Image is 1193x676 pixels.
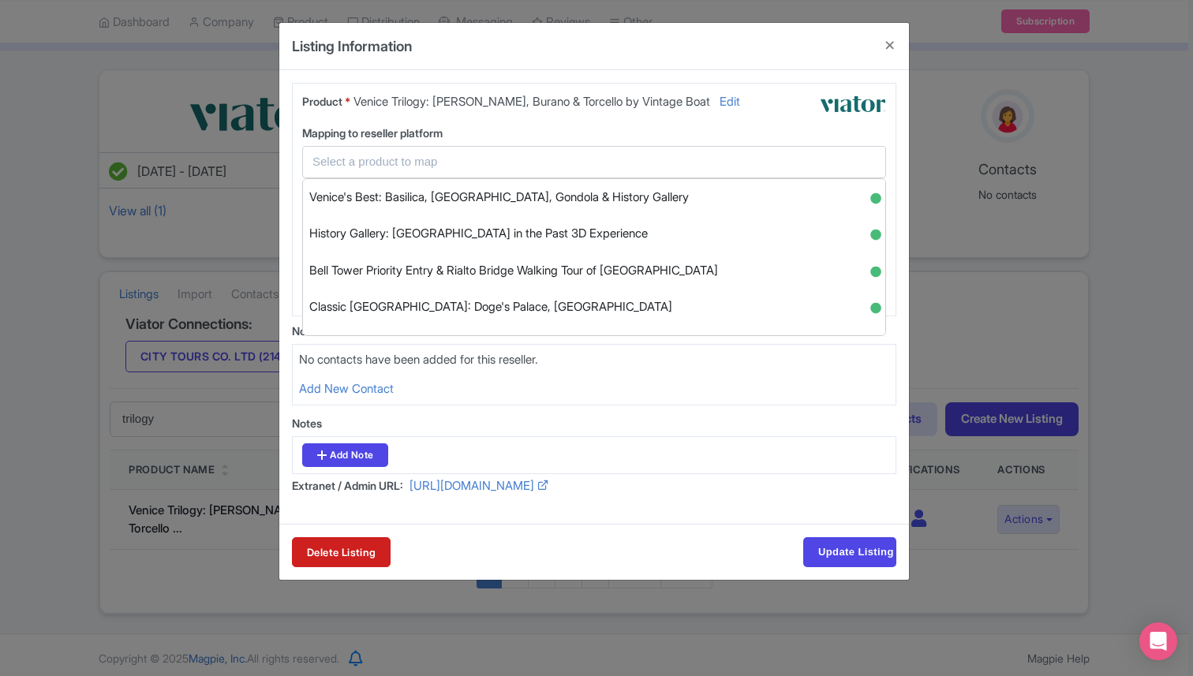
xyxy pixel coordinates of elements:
input: Select a product to map [312,153,857,171]
span: History Gallery: [GEOGRAPHIC_DATA] in the Past 3D Experience [309,222,648,246]
div: Notifications [292,323,896,339]
span: Classic [GEOGRAPHIC_DATA]: Doge's Palace, [GEOGRAPHIC_DATA] [309,295,672,319]
label: Extranet / Admin URL: [292,477,403,494]
span: Product [302,95,342,108]
a: Add Note [302,443,388,467]
div: Open Intercom Messenger [1139,622,1177,660]
span: Unusual Venice Walking Tour through Rialto & Gondola Experience [309,332,653,357]
a: Delete Listing [292,537,391,567]
span: ● [870,334,879,344]
img: Viator [820,93,886,118]
a: Add New Contact [299,381,394,396]
button: Close [871,23,909,68]
span: ● [870,224,879,233]
input: Update Listing [803,537,896,567]
h4: Listing Information [292,35,412,57]
a: [URL][DOMAIN_NAME] [410,477,534,499]
span: Venice's Best: Basilica, [GEOGRAPHIC_DATA], Gondola & History Gallery [309,185,689,210]
span: Venice Trilogy: [PERSON_NAME], Burano & Torcello by Vintage Boat [353,93,710,114]
p: No contacts have been added for this reseller. [299,351,889,369]
span: ● [870,261,879,271]
label: Mapping to reseller platform [302,125,886,141]
div: Notes [292,415,896,431]
a: Edit [720,93,740,114]
span: ● [870,297,879,307]
span: Bell Tower Priority Entry & Rialto Bridge Walking Tour of [GEOGRAPHIC_DATA] [309,259,718,283]
span: ● [870,188,879,197]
